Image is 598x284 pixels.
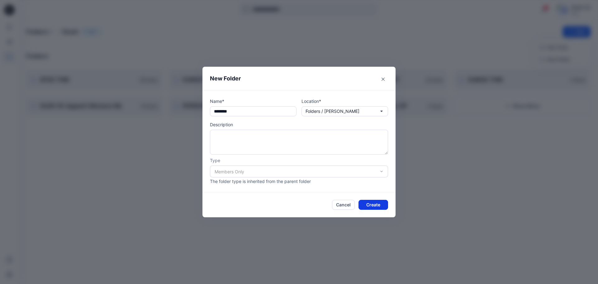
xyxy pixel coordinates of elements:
button: Cancel [332,200,355,210]
p: Folders / [PERSON_NAME] [306,108,359,115]
p: Name* [210,98,297,104]
p: Location* [301,98,388,104]
p: Type [210,157,388,164]
p: The folder type is inherited from the parent folder [210,178,388,185]
p: Description [210,121,388,128]
header: New Folder [202,67,396,90]
button: Folders / [PERSON_NAME] [301,106,388,116]
button: Create [358,200,388,210]
button: Close [378,74,388,84]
